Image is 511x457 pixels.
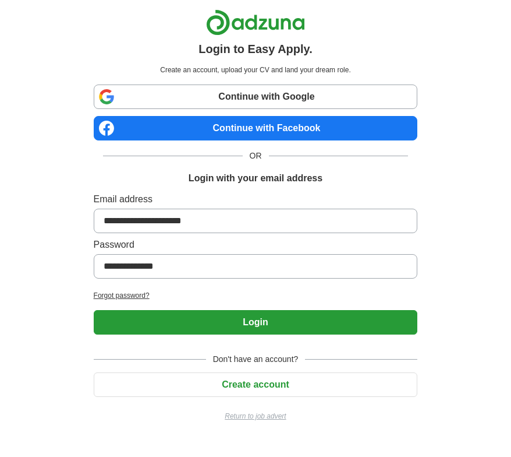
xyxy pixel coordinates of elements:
[94,116,418,140] a: Continue with Facebook
[94,372,418,397] button: Create account
[94,85,418,109] a: Continue with Google
[96,65,416,75] p: Create an account, upload your CV and land your dream role.
[198,40,313,58] h1: Login to Easy Apply.
[206,9,305,36] img: Adzuna logo
[94,310,418,335] button: Login
[94,411,418,421] a: Return to job advert
[206,353,306,365] span: Don't have an account?
[94,238,418,252] label: Password
[94,290,418,301] a: Forgot password?
[189,171,322,185] h1: Login with your email address
[94,192,418,206] label: Email address
[94,379,418,389] a: Create account
[243,150,269,162] span: OR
